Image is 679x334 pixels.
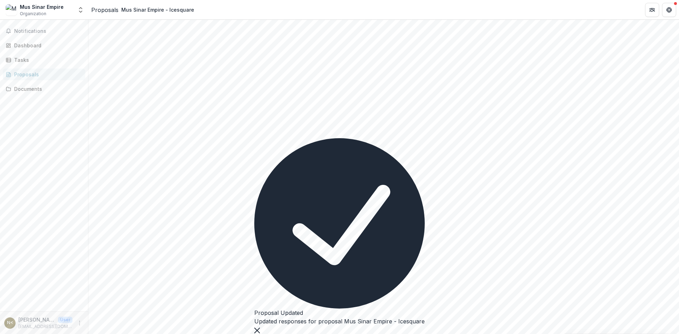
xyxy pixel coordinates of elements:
[76,3,86,17] button: Open entity switcher
[18,316,55,323] p: [PERSON_NAME] <[EMAIL_ADDRESS][DOMAIN_NAME]>
[3,54,85,66] a: Tasks
[20,3,64,11] div: Mus Sinar Empire
[14,71,80,78] div: Proposals
[91,6,118,14] a: Proposals
[3,83,85,95] a: Documents
[91,5,197,15] nav: breadcrumb
[14,85,80,93] div: Documents
[6,4,17,16] img: Mus Sinar Empire
[75,319,84,327] button: More
[645,3,659,17] button: Partners
[7,321,13,325] div: Norlena Mat Noor <hanasha96@gmail.com>
[662,3,676,17] button: Get Help
[121,6,194,13] div: Mus Sinar Empire - Icesquare
[14,56,80,64] div: Tasks
[58,317,72,323] p: User
[14,28,82,34] span: Notifications
[20,11,46,17] span: Organization
[14,42,80,49] div: Dashboard
[3,25,85,37] button: Notifications
[18,323,72,330] p: [EMAIL_ADDRESS][DOMAIN_NAME]
[3,69,85,80] a: Proposals
[3,40,85,51] a: Dashboard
